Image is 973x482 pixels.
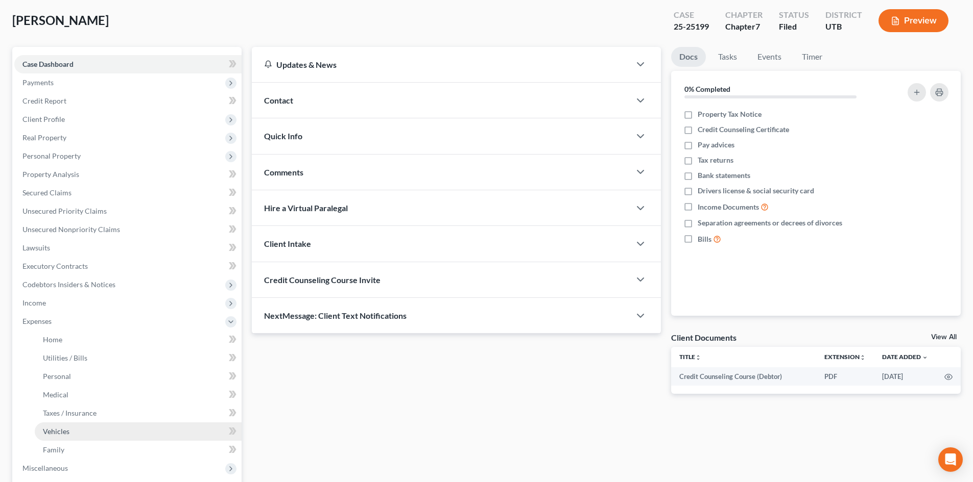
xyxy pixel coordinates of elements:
td: Credit Counseling Course (Debtor) [671,367,816,386]
span: Bills [698,234,711,244]
span: Pay advices [698,140,734,150]
a: Timer [794,47,830,67]
div: Client Documents [671,332,737,343]
a: Family [35,441,242,459]
span: Bank statements [698,170,750,181]
a: Extensionunfold_more [824,353,866,361]
span: Comments [264,167,303,177]
span: Drivers license & social security card [698,186,814,196]
div: Open Intercom Messenger [938,447,963,472]
span: Expenses [22,317,52,325]
div: District [825,9,862,21]
div: Chapter [725,9,763,21]
a: Vehicles [35,422,242,441]
a: Property Analysis [14,165,242,184]
td: PDF [816,367,874,386]
span: Utilities / Bills [43,353,87,362]
span: Real Property [22,133,66,142]
a: Case Dashboard [14,55,242,73]
a: Unsecured Nonpriority Claims [14,220,242,239]
span: Client Intake [264,239,311,248]
span: Separation agreements or decrees of divorces [698,218,842,228]
i: unfold_more [695,354,701,361]
span: Quick Info [264,131,302,141]
span: NextMessage: Client Text Notifications [264,311,407,320]
a: Lawsuits [14,239,242,257]
span: Personal [43,372,71,380]
span: Medical [43,390,68,399]
span: Unsecured Priority Claims [22,207,107,215]
a: Secured Claims [14,184,242,202]
span: Credit Counseling Certificate [698,124,789,135]
a: Credit Report [14,92,242,110]
span: Taxes / Insurance [43,409,97,417]
span: Miscellaneous [22,464,68,472]
strong: 0% Completed [684,85,730,93]
a: Tasks [710,47,745,67]
span: Case Dashboard [22,60,74,68]
a: Utilities / Bills [35,349,242,367]
span: Credit Counseling Course Invite [264,275,381,285]
a: Home [35,331,242,349]
a: Docs [671,47,706,67]
span: Credit Report [22,96,66,105]
span: Property Analysis [22,170,79,179]
span: Lawsuits [22,243,50,252]
a: Executory Contracts [14,257,242,275]
span: Codebtors Insiders & Notices [22,280,115,289]
div: Updates & News [264,59,618,70]
span: Personal Property [22,151,81,160]
span: Contact [264,95,293,105]
span: Income Documents [698,202,759,212]
div: Filed [779,21,809,33]
span: Unsecured Nonpriority Claims [22,225,120,234]
span: Payments [22,78,54,87]
span: Client Profile [22,115,65,123]
div: Status [779,9,809,21]
span: Secured Claims [22,188,72,197]
i: unfold_more [860,354,866,361]
div: UTB [825,21,862,33]
span: [PERSON_NAME] [12,13,109,28]
a: Events [749,47,790,67]
span: Vehicles [43,427,69,436]
a: Unsecured Priority Claims [14,202,242,220]
button: Preview [879,9,948,32]
span: Family [43,445,64,454]
div: Chapter [725,21,763,33]
span: Income [22,298,46,307]
span: Home [43,335,62,344]
span: Tax returns [698,155,733,165]
span: Hire a Virtual Paralegal [264,203,348,213]
a: View All [931,334,957,341]
div: 25-25199 [674,21,709,33]
a: Titleunfold_more [679,353,701,361]
span: Property Tax Notice [698,109,762,119]
a: Date Added expand_more [882,353,928,361]
span: Executory Contracts [22,262,88,270]
td: [DATE] [874,367,936,386]
a: Taxes / Insurance [35,404,242,422]
i: expand_more [922,354,928,361]
span: 7 [755,21,760,31]
a: Medical [35,386,242,404]
div: Case [674,9,709,21]
a: Personal [35,367,242,386]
